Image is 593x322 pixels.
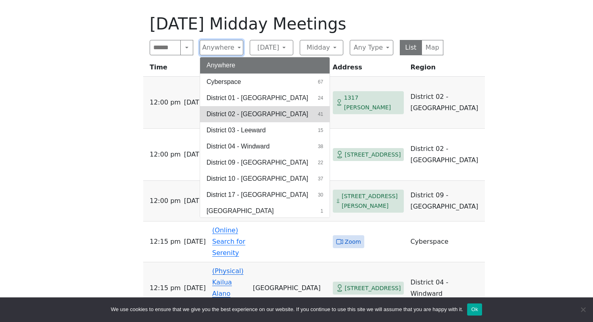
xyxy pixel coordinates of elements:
span: District 01 - [GEOGRAPHIC_DATA] [207,93,308,103]
button: District 03 - Leeward15 results [200,122,330,138]
button: Ok [467,303,482,316]
span: District 17 - [GEOGRAPHIC_DATA] [207,190,308,200]
button: Search [180,40,193,55]
span: 41 results [318,111,323,118]
td: District 09 - [GEOGRAPHIC_DATA] [407,181,484,222]
button: Anywhere [200,40,243,55]
span: District 10 - [GEOGRAPHIC_DATA] [207,174,308,184]
span: [DATE] [184,195,206,207]
td: District 04 - Windward [407,262,484,314]
span: [DATE] [184,149,206,160]
a: (Online) Search for Serenity [212,226,245,257]
span: 22 results [318,159,323,166]
button: District 01 - [GEOGRAPHIC_DATA]24 results [200,90,330,106]
a: (Physical) Kailua Alano Club [212,267,244,309]
button: Cyberspace67 results [200,74,330,90]
span: 12:00 PM [150,97,181,108]
span: [DATE] [184,282,206,294]
button: District 10 - [GEOGRAPHIC_DATA]37 results [200,171,330,187]
button: List [400,40,422,55]
button: [GEOGRAPHIC_DATA]1 result [200,203,330,219]
span: 12:15 PM [150,236,181,247]
span: District 03 - Leeward [207,125,266,135]
button: District 17 - [GEOGRAPHIC_DATA]30 results [200,187,330,203]
button: Map [422,40,444,55]
span: 30 results [318,191,323,199]
td: District 02 - [GEOGRAPHIC_DATA] [407,77,484,129]
span: [DATE] [184,97,206,108]
button: District 09 - [GEOGRAPHIC_DATA]22 results [200,155,330,171]
td: [GEOGRAPHIC_DATA] [250,262,330,314]
span: 67 results [318,78,323,86]
button: Midday [300,40,343,55]
span: We use cookies to ensure that we give you the best experience on our website. If you continue to ... [111,305,463,314]
th: Time [143,62,209,77]
span: District 09 - [GEOGRAPHIC_DATA] [207,158,308,167]
span: [STREET_ADDRESS] [345,283,401,293]
span: 1317 [PERSON_NAME] [344,93,401,113]
span: Cyberspace [207,77,241,87]
span: District 02 - [GEOGRAPHIC_DATA] [207,109,308,119]
span: Zoom [345,237,361,247]
span: 37 results [318,175,323,182]
span: [STREET_ADDRESS][PERSON_NAME] [342,191,401,211]
td: Cyberspace [407,222,484,262]
span: [DATE] [184,236,206,247]
input: Search [150,40,181,55]
span: 38 results [318,143,323,150]
button: Anywhere [200,57,330,73]
h1: [DATE] Midday Meetings [150,14,443,33]
td: District 02 - [GEOGRAPHIC_DATA] [407,129,484,181]
button: District 02 - [GEOGRAPHIC_DATA]41 results [200,106,330,122]
button: District 04 - Windward38 results [200,138,330,155]
span: District 04 - Windward [207,142,269,151]
span: 15 results [318,127,323,134]
button: [DATE] [250,40,293,55]
th: Region [407,62,484,77]
div: Anywhere [200,57,330,218]
span: 24 results [318,94,323,102]
th: Address [330,62,407,77]
span: 12:00 PM [150,149,181,160]
span: 1 result [321,207,324,215]
span: [STREET_ADDRESS] [345,150,401,160]
button: Any Type [350,40,393,55]
span: 12:15 PM [150,282,181,294]
span: 12:00 PM [150,195,181,207]
span: No [579,305,587,314]
span: [GEOGRAPHIC_DATA] [207,206,274,216]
